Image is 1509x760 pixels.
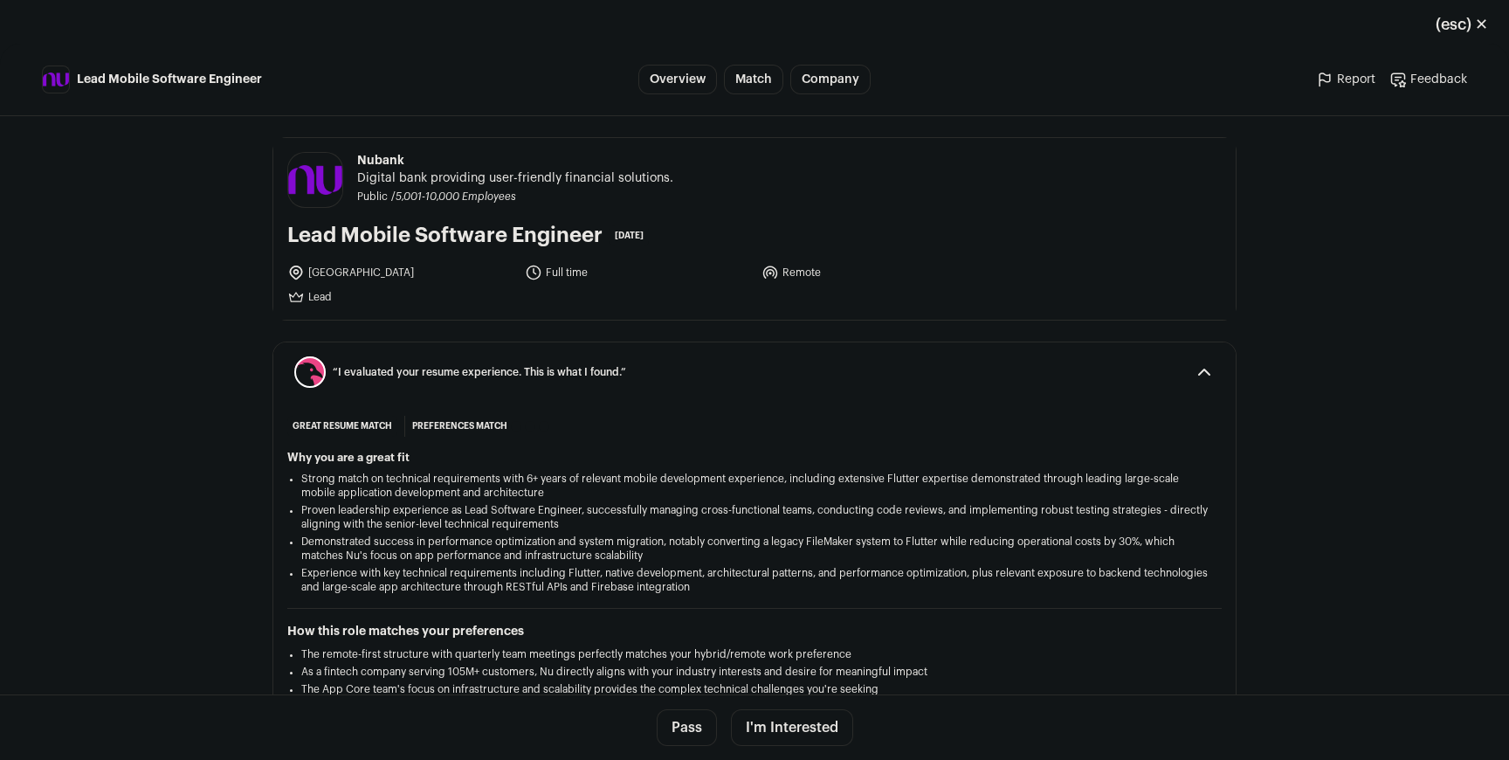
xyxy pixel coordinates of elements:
li: As a fintech company serving 105M+ customers, Nu directly aligns with your industry interests and... [301,665,1208,679]
li: Public [357,190,391,204]
div: great resume match [287,416,397,437]
h1: Lead Mobile Software Engineer [287,222,603,250]
a: Overview [638,65,717,94]
span: 5,001-10,000 Employees [396,191,516,202]
li: Strong match on technical requirements with 6+ years of relevant mobile development experience, i... [301,472,1208,500]
li: [GEOGRAPHIC_DATA] [287,264,514,281]
span: Preferences match [412,418,507,435]
span: “I evaluated your resume experience. This is what I found.” [333,365,1176,379]
li: Proven leadership experience as Lead Software Engineer, successfully managing cross-functional te... [301,503,1208,531]
span: Digital bank providing user-friendly financial solutions. [357,169,673,187]
img: 1ce99e758527325da38a5547b1226ce354842eba7f493e4e132cdd142c7e6164.png [43,73,69,86]
li: Demonstrated success in performance optimization and system migration, notably converting a legac... [301,535,1208,563]
button: Close modal [1415,5,1509,44]
span: [DATE] [610,225,649,246]
a: Company [790,65,871,94]
h2: How this role matches your preferences [287,623,1222,640]
li: The App Core team's focus on infrastructure and scalability provides the complex technical challe... [301,682,1208,696]
li: / [391,190,516,204]
span: Nubank [357,152,673,169]
a: Match [724,65,783,94]
li: Remote [761,264,989,281]
img: 1ce99e758527325da38a5547b1226ce354842eba7f493e4e132cdd142c7e6164.png [288,165,342,195]
a: Feedback [1389,71,1467,88]
li: The remote-first structure with quarterly team meetings perfectly matches your hybrid/remote work... [301,647,1208,661]
a: Report [1316,71,1375,88]
button: I'm Interested [731,709,853,746]
li: Lead [287,288,514,306]
h2: Why you are a great fit [287,451,1222,465]
button: Pass [657,709,717,746]
li: Full time [525,264,752,281]
li: Experience with key technical requirements including Flutter, native development, architectural p... [301,566,1208,594]
span: Lead Mobile Software Engineer [77,71,262,88]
